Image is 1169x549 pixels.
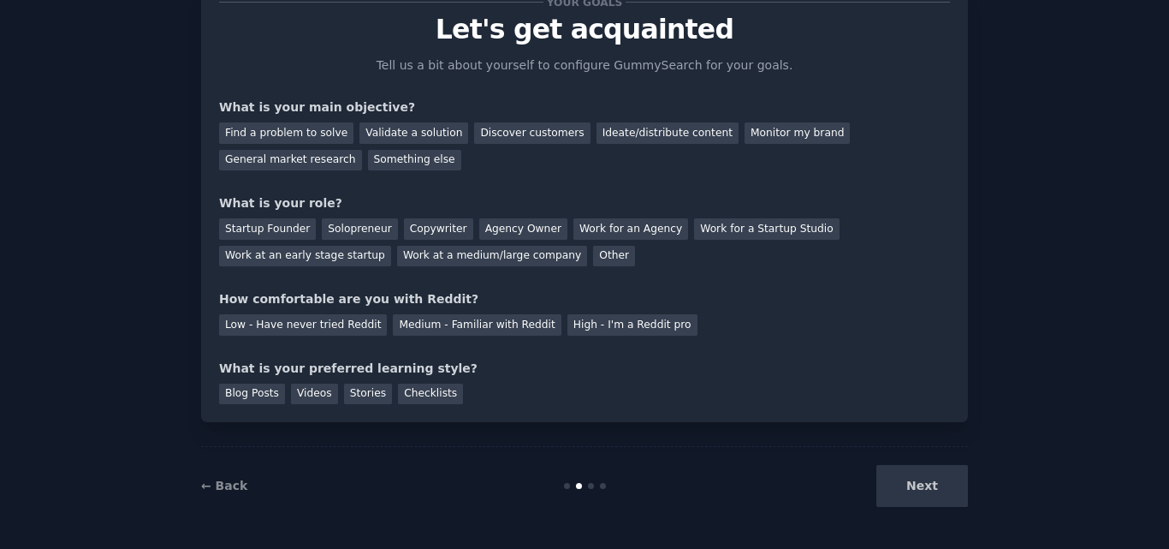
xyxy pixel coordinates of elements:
[398,384,463,405] div: Checklists
[219,246,391,267] div: Work at an early stage startup
[344,384,392,405] div: Stories
[219,15,950,45] p: Let's get acquainted
[596,122,739,144] div: Ideate/distribute content
[219,290,950,308] div: How comfortable are you with Reddit?
[694,218,839,240] div: Work for a Startup Studio
[397,246,587,267] div: Work at a medium/large company
[219,194,950,212] div: What is your role?
[219,314,387,336] div: Low - Have never tried Reddit
[291,384,338,405] div: Videos
[368,150,461,171] div: Something else
[219,218,316,240] div: Startup Founder
[219,150,362,171] div: General market research
[479,218,567,240] div: Agency Owner
[369,57,800,75] p: Tell us a bit about yourself to configure GummySearch for your goals.
[359,122,468,144] div: Validate a solution
[219,360,950,378] div: What is your preferred learning style?
[219,98,950,116] div: What is your main objective?
[404,218,473,240] div: Copywriter
[593,246,635,267] div: Other
[219,384,285,405] div: Blog Posts
[567,314,697,336] div: High - I'm a Reddit pro
[322,218,397,240] div: Solopreneur
[573,218,688,240] div: Work for an Agency
[474,122,590,144] div: Discover customers
[393,314,561,336] div: Medium - Familiar with Reddit
[201,479,247,492] a: ← Back
[745,122,850,144] div: Monitor my brand
[219,122,353,144] div: Find a problem to solve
